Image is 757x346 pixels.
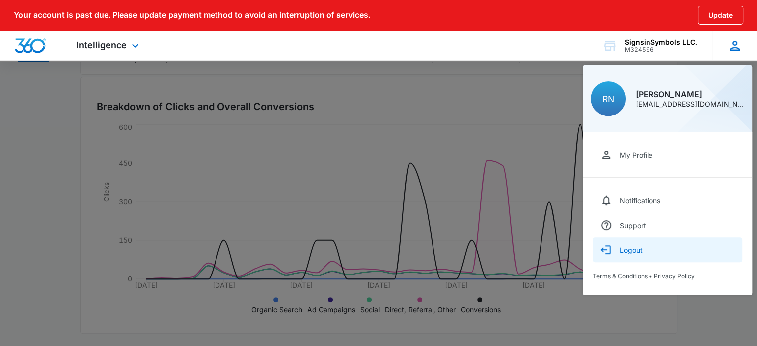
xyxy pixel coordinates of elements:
[620,196,660,205] div: Notifications
[625,38,697,46] div: account name
[636,101,744,108] div: [EMAIL_ADDRESS][DOMAIN_NAME]
[625,46,697,53] div: account id
[593,272,742,280] div: •
[593,272,648,280] a: Terms & Conditions
[654,272,695,280] a: Privacy Policy
[620,246,643,254] div: Logout
[61,31,156,60] div: Intelligence
[698,6,743,25] button: Update
[593,188,742,213] a: Notifications
[76,40,127,50] span: Intelligence
[593,142,742,167] a: My Profile
[636,90,744,98] div: [PERSON_NAME]
[593,213,742,237] a: Support
[14,10,370,20] p: Your account is past due. Please update payment method to avoid an interruption of services.
[593,237,742,262] button: Logout
[620,221,646,230] div: Support
[602,94,614,104] span: RN
[620,151,652,159] div: My Profile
